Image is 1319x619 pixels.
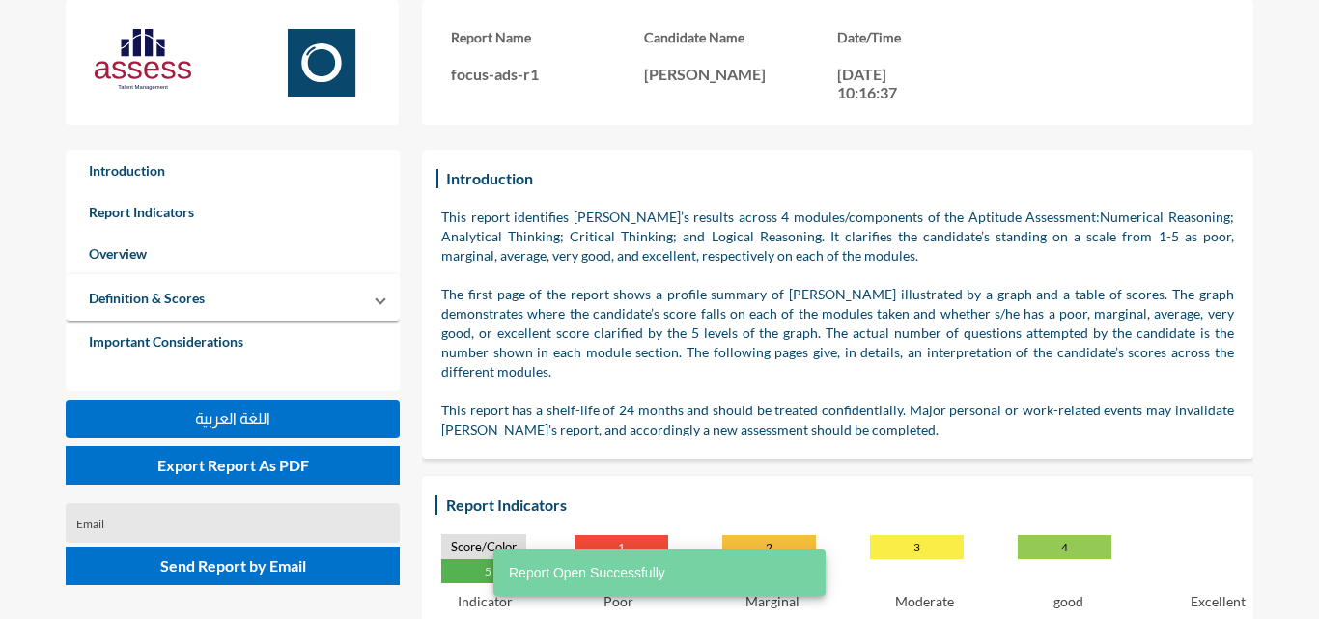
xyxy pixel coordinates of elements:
p: [PERSON_NAME] [644,65,837,83]
p: good [1053,593,1083,609]
img: Focus.svg [273,29,370,97]
button: اللغة العربية [66,400,400,438]
h3: Candidate Name [644,29,837,45]
h3: Report Name [451,29,644,45]
p: 3 [870,535,964,559]
span: Export Report As PDF [157,456,309,474]
p: This report identifies [PERSON_NAME]’s results across 4 modules/components of the Aptitude Assess... [441,208,1234,266]
a: Overview [66,233,400,274]
a: Report Indicators [66,191,400,233]
p: focus-ads-r1 [451,65,644,83]
a: Introduction [66,150,400,191]
a: Definition & Scores [66,277,228,319]
button: Export Report As PDF [66,446,400,485]
p: 4 [1018,535,1111,559]
mat-expansion-panel-header: Definition & Scores [66,274,400,321]
p: Indicator [458,593,513,609]
p: 5 [441,559,535,583]
button: Send Report by Email [66,547,400,585]
span: Report Open Successfully [509,563,665,582]
img: AssessLogoo.svg [95,29,191,90]
p: Excellent [1191,593,1246,609]
p: The first page of the report shows a profile summary of [PERSON_NAME] illustrated by a graph and ... [441,285,1234,381]
a: Important Considerations [66,321,400,362]
p: [DATE] 10:16:37 [837,65,924,101]
span: اللغة العربية [195,410,270,427]
h3: Introduction [441,164,538,192]
p: Score/Color [441,534,526,559]
h3: Date/Time [837,29,1030,45]
span: Send Report by Email [160,556,306,575]
p: This report has a shelf-life of 24 months and should be treated confidentially. Major personal or... [441,401,1234,439]
h3: Report Indicators [441,491,572,519]
p: Moderate [895,593,954,609]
